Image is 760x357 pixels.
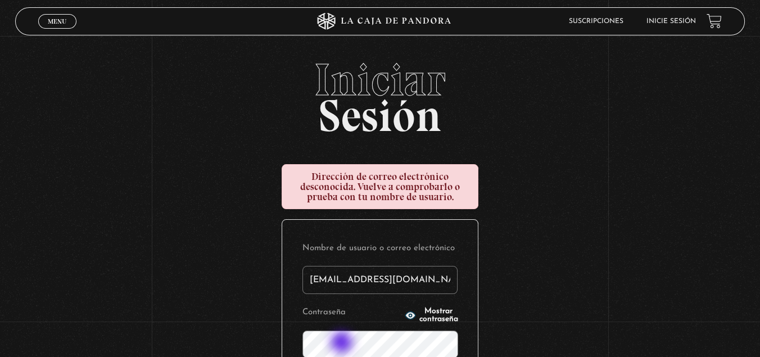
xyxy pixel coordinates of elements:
span: Mostrar contraseña [419,308,458,323]
a: Suscripciones [569,18,623,25]
a: Inicie sesión [646,18,695,25]
label: Nombre de usuario o correo electrónico [302,240,458,257]
span: Cerrar [44,27,70,35]
div: Dirección de correo electrónico desconocida. Vuelve a comprobarlo o prueba con tu nombre de usuario. [282,164,478,209]
button: Mostrar contraseña [405,308,458,323]
label: Contraseña [302,304,401,322]
span: Iniciar [15,57,745,102]
span: Menu [48,18,66,25]
a: View your shopping cart [707,13,722,29]
h2: Sesión [15,57,745,129]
